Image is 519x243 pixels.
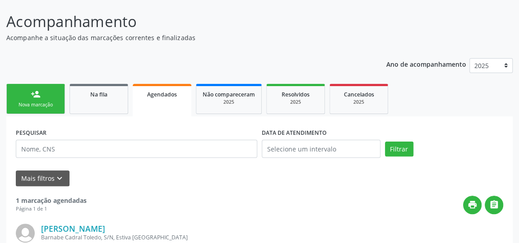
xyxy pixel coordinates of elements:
div: 2025 [273,99,318,105]
a: [PERSON_NAME] [41,224,105,234]
i: keyboard_arrow_down [55,174,65,183]
span: Não compareceram [203,91,255,98]
label: DATA DE ATENDIMENTO [262,126,327,140]
button: print [463,196,482,214]
label: PESQUISAR [16,126,46,140]
strong: 1 marcação agendadas [16,196,87,205]
i:  [489,200,499,210]
input: Selecione um intervalo [262,140,380,158]
div: person_add [31,89,41,99]
button:  [485,196,503,214]
span: Resolvidos [282,91,310,98]
p: Ano de acompanhamento [386,58,466,69]
div: 2025 [203,99,255,105]
p: Acompanhamento [6,10,361,33]
div: 2025 [336,99,381,105]
div: Barnabe Cadral Toledo, S/N, Estiva [GEOGRAPHIC_DATA] [41,234,368,241]
span: Na fila [90,91,107,98]
i: print [468,200,477,210]
div: Nova marcação [13,101,58,108]
span: Agendados [147,91,177,98]
button: Filtrar [385,142,413,157]
div: Página 1 de 1 [16,205,87,213]
button: Mais filtroskeyboard_arrow_down [16,170,70,186]
p: Acompanhe a situação das marcações correntes e finalizadas [6,33,361,42]
span: Cancelados [344,91,374,98]
input: Nome, CNS [16,140,257,158]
